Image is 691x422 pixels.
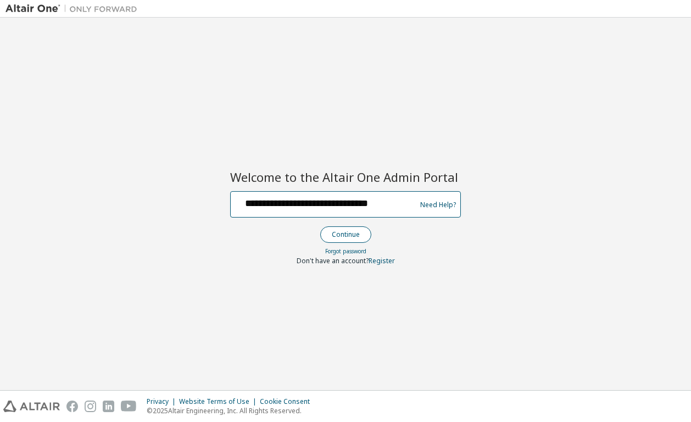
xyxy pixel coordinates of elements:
[66,401,78,412] img: facebook.svg
[230,169,461,185] h2: Welcome to the Altair One Admin Portal
[260,397,316,406] div: Cookie Consent
[420,204,456,205] a: Need Help?
[121,401,137,412] img: youtube.svg
[320,226,371,243] button: Continue
[297,256,369,265] span: Don't have an account?
[85,401,96,412] img: instagram.svg
[369,256,395,265] a: Register
[147,406,316,415] p: © 2025 Altair Engineering, Inc. All Rights Reserved.
[103,401,114,412] img: linkedin.svg
[179,397,260,406] div: Website Terms of Use
[5,3,143,14] img: Altair One
[325,247,366,255] a: Forgot password
[3,401,60,412] img: altair_logo.svg
[147,397,179,406] div: Privacy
